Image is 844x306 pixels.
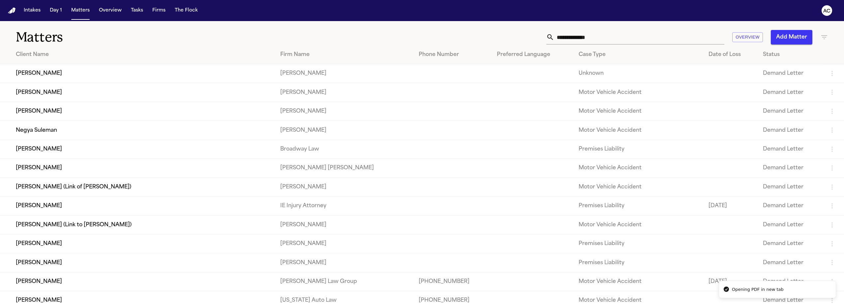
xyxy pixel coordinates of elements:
[573,102,703,121] td: Motor Vehicle Accident
[275,102,414,121] td: [PERSON_NAME]
[573,253,703,272] td: Premises Liability
[771,30,812,44] button: Add Matter
[703,272,758,291] td: [DATE]
[758,159,823,178] td: Demand Letter
[8,8,16,14] img: Finch Logo
[275,159,414,178] td: [PERSON_NAME] [PERSON_NAME]
[172,5,200,16] button: The Flock
[758,178,823,196] td: Demand Letter
[573,234,703,253] td: Premises Liability
[275,234,414,253] td: [PERSON_NAME]
[758,102,823,121] td: Demand Letter
[413,272,492,291] td: [PHONE_NUMBER]
[150,5,168,16] button: Firms
[708,51,753,59] div: Date of Loss
[96,5,124,16] button: Overview
[8,8,16,14] a: Home
[497,51,568,59] div: Preferred Language
[703,197,758,215] td: [DATE]
[732,286,784,293] div: Opening PDF in new tab
[763,51,818,59] div: Status
[275,215,414,234] td: [PERSON_NAME]
[579,51,698,59] div: Case Type
[573,215,703,234] td: Motor Vehicle Accident
[21,5,43,16] button: Intakes
[275,121,414,140] td: [PERSON_NAME]
[419,51,486,59] div: Phone Number
[573,178,703,196] td: Motor Vehicle Accident
[758,215,823,234] td: Demand Letter
[573,64,703,83] td: Unknown
[128,5,146,16] button: Tasks
[573,140,703,158] td: Premises Liability
[573,197,703,215] td: Premises Liability
[758,83,823,102] td: Demand Letter
[275,197,414,215] td: IE Injury Attorney
[758,253,823,272] td: Demand Letter
[573,83,703,102] td: Motor Vehicle Accident
[16,51,270,59] div: Client Name
[758,64,823,83] td: Demand Letter
[275,140,414,158] td: Broadway Law
[275,272,414,291] td: [PERSON_NAME] Law Group
[16,29,261,45] h1: Matters
[573,159,703,178] td: Motor Vehicle Accident
[280,51,408,59] div: Firm Name
[758,140,823,158] td: Demand Letter
[573,121,703,140] td: Motor Vehicle Accident
[275,253,414,272] td: [PERSON_NAME]
[758,272,823,291] td: Demand Letter
[69,5,92,16] button: Matters
[275,83,414,102] td: [PERSON_NAME]
[758,197,823,215] td: Demand Letter
[758,121,823,140] td: Demand Letter
[573,272,703,291] td: Motor Vehicle Accident
[758,234,823,253] td: Demand Letter
[47,5,65,16] button: Day 1
[275,178,414,196] td: [PERSON_NAME]
[275,64,414,83] td: [PERSON_NAME]
[732,32,763,42] button: Overview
